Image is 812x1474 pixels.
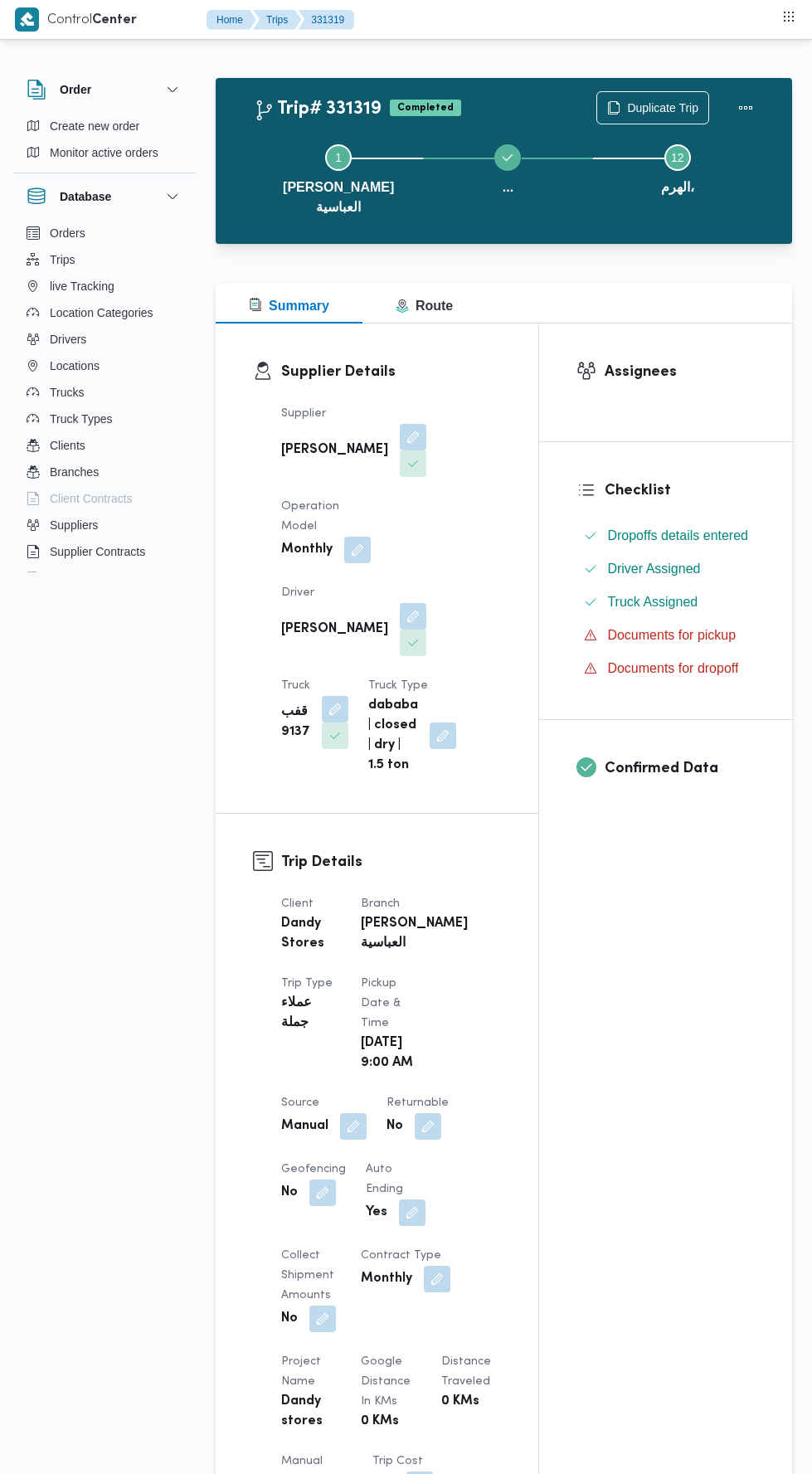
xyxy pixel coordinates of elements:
span: Devices [50,568,91,588]
span: Orders [50,223,85,243]
span: Client Contracts [50,489,133,508]
span: Source [281,1097,319,1108]
b: [PERSON_NAME] [281,440,388,460]
span: 1 [335,151,342,164]
span: Geofencing [281,1164,346,1175]
button: Clients [20,432,189,459]
span: Trip Type [281,978,333,989]
h3: Supplier Details [281,361,501,383]
span: Supplier [281,408,326,419]
span: Duplicate Trip [627,98,698,118]
span: Documents for dropoff [607,659,738,679]
button: Truck Assigned [577,589,755,615]
span: live Tracking [50,276,114,296]
button: Trucks [20,379,189,406]
button: Branches [20,459,189,485]
b: No [387,1116,403,1136]
span: ... [503,178,513,197]
button: 331319 [298,10,354,30]
span: Documents for pickup [607,625,736,645]
button: live Tracking [20,273,189,299]
span: Dropoffs details entered [607,526,748,546]
span: Suppliers [50,515,98,535]
span: Truck Types [50,409,112,429]
button: Duplicate Trip [596,91,709,124]
span: Collect Shipment Amounts [281,1250,334,1301]
h3: Checklist [605,479,755,502]
h3: Order [60,80,91,100]
span: Google distance in KMs [361,1356,411,1407]
button: Monitor active orders [20,139,189,166]
h3: Trip Details [281,851,501,873]
button: Actions [729,91,762,124]
button: Truck Types [20,406,189,432]
span: 12 [671,151,684,164]
span: Contract Type [361,1250,441,1261]
span: Driver [281,587,314,598]
button: ... [423,124,592,231]
span: Create new order [50,116,139,136]
span: [PERSON_NAME] العباسية [267,178,410,217]
span: Pickup date & time [361,978,401,1029]
b: Yes [366,1203,387,1223]
div: Order [13,113,196,173]
button: [PERSON_NAME] العباسية [254,124,423,231]
button: Locations [20,353,189,379]
button: Orders [20,220,189,246]
img: X8yXhbKr1z7QwAAAABJRU5ErkJggg== [15,7,39,32]
span: Returnable [387,1097,449,1108]
span: Distance Traveled [441,1356,491,1387]
span: Clients [50,435,85,455]
span: Summary [249,299,329,313]
span: Drivers [50,329,86,349]
span: Location Categories [50,303,153,323]
span: Truck [281,680,310,691]
h3: Assignees [605,361,755,383]
b: Monthly [281,540,333,560]
b: Dandy Stores [281,914,338,954]
span: Trucks [50,382,84,402]
svg: Step ... is complete [501,151,514,164]
span: Operation Model [281,501,339,532]
b: عملاء جملة [281,994,338,1034]
b: Dandy stores [281,1392,338,1432]
b: قفب 9137 [281,703,310,742]
div: Database [13,220,196,579]
button: Order [27,80,182,100]
button: Client Contracts [20,485,189,512]
span: Trip Cost [372,1456,423,1467]
span: Completed [390,100,461,116]
span: Supplier Contracts [50,542,145,562]
span: الهرم، [661,178,694,197]
button: Database [27,187,182,207]
b: [PERSON_NAME] [281,620,388,640]
b: 0 KMs [441,1392,479,1412]
span: Dropoffs details entered [607,528,748,542]
h3: Confirmed Data [605,757,755,780]
span: Monitor active orders [50,143,158,163]
button: Documents for dropoff [577,655,755,682]
span: Truck Type [368,680,428,691]
span: Driver Assigned [607,562,700,576]
b: 0 KMs [361,1412,399,1432]
button: Documents for pickup [577,622,755,649]
button: Home [207,10,256,30]
button: Trips [253,10,301,30]
span: Branch [361,898,400,909]
span: Project Name [281,1356,321,1387]
b: [PERSON_NAME] العباسية [361,914,468,954]
span: Auto Ending [366,1164,403,1194]
span: Documents for dropoff [607,661,738,675]
b: Monthly [361,1269,412,1289]
b: Completed [397,103,454,113]
h3: Database [60,187,111,207]
button: Trips [20,246,189,273]
b: dababa | closed | dry | 1.5 ton [368,696,418,776]
span: Trips [50,250,75,270]
span: Truck Assigned [607,595,698,609]
b: Center [92,14,137,27]
button: Driver Assigned [577,556,755,582]
button: Supplier Contracts [20,538,189,565]
button: Create new order [20,113,189,139]
button: الهرم، [593,124,762,231]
